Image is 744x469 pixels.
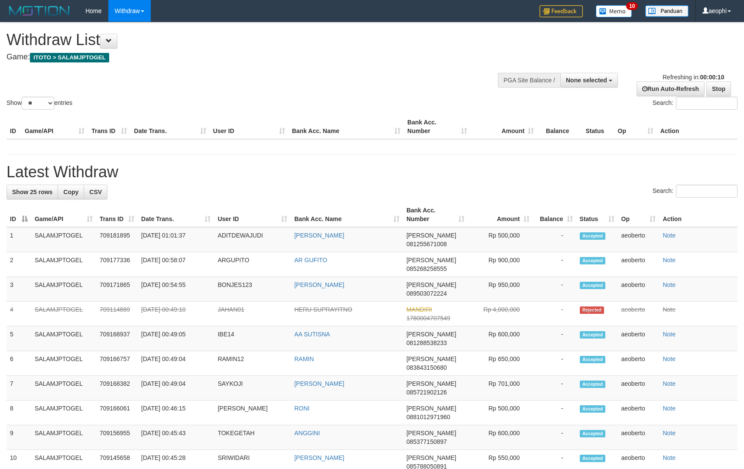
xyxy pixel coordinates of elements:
[138,376,214,401] td: [DATE] 00:49:04
[294,232,344,239] a: [PERSON_NAME]
[214,351,291,376] td: RAMIN12
[96,351,138,376] td: 709166757
[406,430,456,436] span: [PERSON_NAME]
[663,380,676,387] a: Note
[6,376,31,401] td: 7
[404,114,471,139] th: Bank Acc. Number
[533,252,576,277] td: -
[406,331,456,338] span: [PERSON_NAME]
[406,364,447,371] span: Copy 083843150680 to clipboard
[676,185,738,198] input: Search:
[138,425,214,450] td: [DATE] 00:45:43
[214,326,291,351] td: IBE14
[580,331,606,339] span: Accepted
[580,232,606,240] span: Accepted
[533,425,576,450] td: -
[289,114,404,139] th: Bank Acc. Name
[468,401,533,425] td: Rp 500,000
[653,185,738,198] label: Search:
[706,81,731,96] a: Stop
[6,163,738,181] h1: Latest Withdraw
[96,252,138,277] td: 709177336
[96,202,138,227] th: Trans ID: activate to sort column ascending
[138,401,214,425] td: [DATE] 00:46:15
[468,425,533,450] td: Rp 600,000
[96,302,138,326] td: 709114889
[626,2,638,10] span: 10
[468,227,533,252] td: Rp 500,000
[294,355,314,362] a: RAMIN
[130,114,209,139] th: Date Trans.
[533,277,576,302] td: -
[138,302,214,326] td: [DATE] 00:49:10
[31,326,96,351] td: SALAMJPTOGEL
[618,227,660,252] td: aeoberto
[214,425,291,450] td: TOKEGETAH
[618,302,660,326] td: aeoberto
[210,114,289,139] th: User ID
[498,73,560,88] div: PGA Site Balance /
[468,326,533,351] td: Rp 600,000
[294,405,309,412] a: RONI
[533,401,576,425] td: -
[406,315,450,322] span: Copy 1780004707549 to clipboard
[96,401,138,425] td: 709166061
[30,53,109,62] span: ITOTO > SALAMJPTOGEL
[294,257,327,264] a: AR GUFITO
[533,227,576,252] td: -
[700,74,724,81] strong: 00:00:10
[88,114,130,139] th: Trans ID
[96,376,138,401] td: 709168382
[138,277,214,302] td: [DATE] 00:54:55
[294,281,344,288] a: [PERSON_NAME]
[618,202,660,227] th: Op: activate to sort column ascending
[6,351,31,376] td: 6
[580,405,606,413] span: Accepted
[138,326,214,351] td: [DATE] 00:49:05
[539,5,583,17] img: Feedback.jpg
[291,202,403,227] th: Bank Acc. Name: activate to sort column ascending
[294,430,320,436] a: ANGGINI
[580,282,606,289] span: Accepted
[6,277,31,302] td: 3
[96,227,138,252] td: 709181895
[406,306,432,313] span: MANDIRI
[138,351,214,376] td: [DATE] 00:49:04
[31,351,96,376] td: SALAMJPTOGEL
[468,376,533,401] td: Rp 701,000
[6,326,31,351] td: 5
[663,257,676,264] a: Note
[31,425,96,450] td: SALAMJPTOGEL
[663,281,676,288] a: Note
[406,339,447,346] span: Copy 081288538233 to clipboard
[58,185,84,199] a: Copy
[6,227,31,252] td: 1
[89,189,102,195] span: CSV
[406,405,456,412] span: [PERSON_NAME]
[618,277,660,302] td: aeoberto
[580,356,606,363] span: Accepted
[406,241,447,248] span: Copy 081255671008 to clipboard
[294,331,330,338] a: AA SUTISNA
[31,202,96,227] th: Game/API: activate to sort column ascending
[468,277,533,302] td: Rp 950,000
[31,302,96,326] td: SALAMJPTOGEL
[580,257,606,264] span: Accepted
[31,252,96,277] td: SALAMJPTOGEL
[659,202,738,227] th: Action
[31,401,96,425] td: SALAMJPTOGEL
[637,81,705,96] a: Run Auto-Refresh
[663,306,676,313] a: Note
[663,454,676,461] a: Note
[21,114,88,139] th: Game/API
[468,302,533,326] td: Rp 4,000,000
[468,202,533,227] th: Amount: activate to sort column ascending
[618,425,660,450] td: aeoberto
[214,302,291,326] td: JAHAN01
[645,5,689,17] img: panduan.png
[12,189,52,195] span: Show 25 rows
[31,227,96,252] td: SALAMJPTOGEL
[214,227,291,252] td: ADITDEWAJUDI
[406,355,456,362] span: [PERSON_NAME]
[580,455,606,462] span: Accepted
